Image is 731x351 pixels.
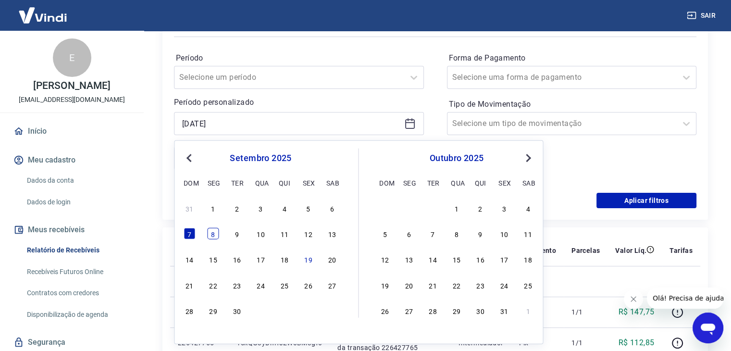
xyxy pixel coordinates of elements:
div: Choose sexta-feira, 31 de outubro de 2025 [498,305,510,316]
p: 1/1 [571,338,600,348]
div: Choose quarta-feira, 29 de outubro de 2025 [451,305,462,316]
iframe: Fechar mensagem [624,289,643,309]
p: [PERSON_NAME] [33,81,110,91]
button: Previous Month [183,152,195,164]
div: Choose segunda-feira, 15 de setembro de 2025 [208,253,219,265]
div: Choose sábado, 20 de setembro de 2025 [326,253,338,265]
p: Tarifas [669,246,693,255]
iframe: Botão para abrir a janela de mensagens [693,313,723,343]
div: setembro 2025 [182,152,339,164]
div: seg [403,176,415,188]
div: Choose segunda-feira, 6 de outubro de 2025 [403,228,415,239]
div: Choose quinta-feira, 16 de outubro de 2025 [475,253,486,265]
div: seg [208,176,219,188]
div: Choose quinta-feira, 2 de outubro de 2025 [279,305,290,316]
a: Dados de login [23,192,132,212]
div: Choose quinta-feira, 18 de setembro de 2025 [279,253,290,265]
input: Data inicial [182,116,400,131]
div: Choose segunda-feira, 8 de setembro de 2025 [208,228,219,239]
div: qua [255,176,266,188]
div: sab [522,176,534,188]
button: Sair [685,7,719,25]
div: Choose terça-feira, 23 de setembro de 2025 [231,279,243,290]
div: Choose quinta-feira, 30 de outubro de 2025 [475,305,486,316]
div: Choose sexta-feira, 17 de outubro de 2025 [498,253,510,265]
p: Período personalizado [174,97,424,108]
a: Recebíveis Futuros Online [23,262,132,282]
div: Choose segunda-feira, 20 de outubro de 2025 [403,279,415,290]
div: Choose terça-feira, 30 de setembro de 2025 [427,202,438,214]
div: Choose quarta-feira, 10 de setembro de 2025 [255,228,266,239]
div: Choose sábado, 4 de outubro de 2025 [522,202,534,214]
div: Choose sexta-feira, 26 de setembro de 2025 [302,279,314,290]
div: Choose quinta-feira, 25 de setembro de 2025 [279,279,290,290]
div: Choose segunda-feira, 27 de outubro de 2025 [403,305,415,316]
div: Choose quarta-feira, 15 de outubro de 2025 [451,253,462,265]
div: Choose sexta-feira, 24 de outubro de 2025 [498,279,510,290]
div: sex [302,176,314,188]
iframe: Mensagem da empresa [647,288,723,309]
div: dom [379,176,391,188]
div: Choose sábado, 13 de setembro de 2025 [326,228,338,239]
div: Choose sábado, 1 de novembro de 2025 [522,305,534,316]
div: Choose domingo, 5 de outubro de 2025 [379,228,391,239]
div: Choose terça-feira, 2 de setembro de 2025 [231,202,243,214]
a: Contratos com credores [23,283,132,303]
div: Choose sexta-feira, 10 de outubro de 2025 [498,228,510,239]
button: Meu cadastro [12,150,132,171]
div: Choose terça-feira, 16 de setembro de 2025 [231,253,243,265]
div: Choose terça-feira, 9 de setembro de 2025 [231,228,243,239]
div: Choose sábado, 11 de outubro de 2025 [522,228,534,239]
div: dom [184,176,195,188]
div: Choose quarta-feira, 24 de setembro de 2025 [255,279,266,290]
div: outubro 2025 [378,152,535,164]
div: sex [498,176,510,188]
div: Choose segunda-feira, 13 de outubro de 2025 [403,253,415,265]
div: Choose sábado, 18 de outubro de 2025 [522,253,534,265]
div: Choose sexta-feira, 3 de outubro de 2025 [302,305,314,316]
div: qui [279,176,290,188]
a: Início [12,121,132,142]
div: Choose segunda-feira, 29 de setembro de 2025 [208,305,219,316]
div: Choose terça-feira, 7 de outubro de 2025 [427,228,438,239]
div: Choose domingo, 12 de outubro de 2025 [379,253,391,265]
div: Choose sábado, 6 de setembro de 2025 [326,202,338,214]
p: 1/1 [571,307,600,317]
button: Next Month [522,152,534,164]
p: R$ 112,85 [619,337,655,349]
div: Choose terça-feira, 21 de outubro de 2025 [427,279,438,290]
div: sab [326,176,338,188]
div: Choose quinta-feira, 4 de setembro de 2025 [279,202,290,214]
div: Choose sexta-feira, 5 de setembro de 2025 [302,202,314,214]
label: Forma de Pagamento [449,52,695,64]
div: qui [475,176,486,188]
p: [EMAIL_ADDRESS][DOMAIN_NAME] [19,95,125,105]
a: Dados da conta [23,171,132,190]
div: Choose quinta-feira, 2 de outubro de 2025 [475,202,486,214]
span: Olá! Precisa de ajuda? [6,7,81,14]
div: ter [231,176,243,188]
div: Choose domingo, 28 de setembro de 2025 [379,202,391,214]
div: Choose quarta-feira, 3 de setembro de 2025 [255,202,266,214]
div: qua [451,176,462,188]
div: Choose quinta-feira, 11 de setembro de 2025 [279,228,290,239]
div: Choose terça-feira, 28 de outubro de 2025 [427,305,438,316]
div: ter [427,176,438,188]
div: Choose domingo, 21 de setembro de 2025 [184,279,195,290]
div: Choose domingo, 7 de setembro de 2025 [184,228,195,239]
div: Choose terça-feira, 14 de outubro de 2025 [427,253,438,265]
div: Choose sexta-feira, 3 de outubro de 2025 [498,202,510,214]
div: Choose quarta-feira, 22 de outubro de 2025 [451,279,462,290]
div: Choose domingo, 28 de setembro de 2025 [184,305,195,316]
div: Choose domingo, 14 de setembro de 2025 [184,253,195,265]
div: Choose quarta-feira, 1 de outubro de 2025 [255,305,266,316]
div: Choose quarta-feira, 17 de setembro de 2025 [255,253,266,265]
div: Choose quarta-feira, 8 de outubro de 2025 [451,228,462,239]
label: Período [176,52,422,64]
div: Choose domingo, 26 de outubro de 2025 [379,305,391,316]
img: Vindi [12,0,74,30]
div: Choose sábado, 25 de outubro de 2025 [522,279,534,290]
div: Choose domingo, 19 de outubro de 2025 [379,279,391,290]
a: Relatório de Recebíveis [23,240,132,260]
div: Choose segunda-feira, 22 de setembro de 2025 [208,279,219,290]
